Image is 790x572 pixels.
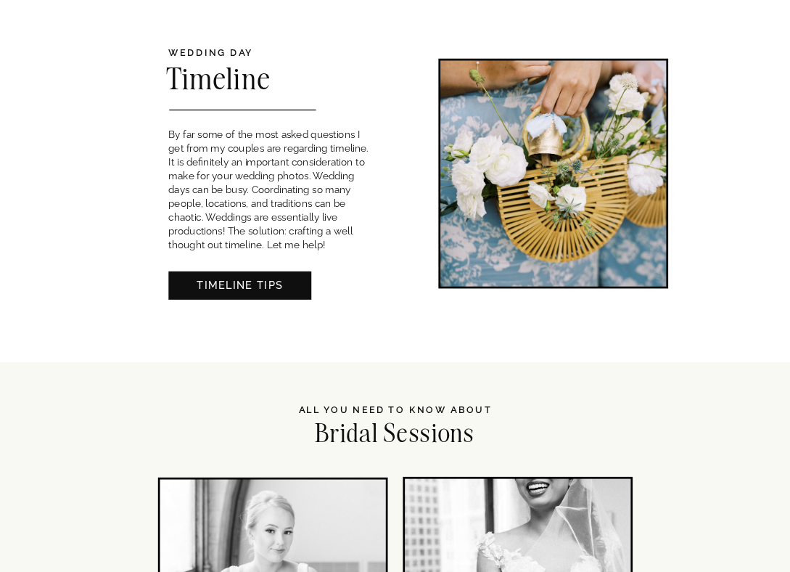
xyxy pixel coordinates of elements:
[166,64,337,99] h2: Timeline
[168,49,336,60] h2: WEDDING DAY
[106,420,684,456] h2: Bridal Sessions
[180,278,300,292] a: TIMELINE TIPS
[168,128,373,245] p: By far some of the most asked questions I get from my couples are regarding timeline. It is defin...
[268,405,522,417] h2: ALL YOU NEED TO KNOW ABOUT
